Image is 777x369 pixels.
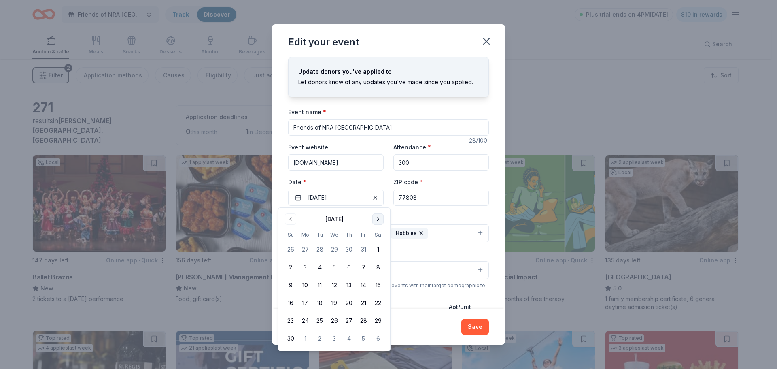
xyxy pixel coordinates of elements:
button: 30 [342,242,356,257]
div: Hobbies [391,228,428,239]
button: 18 [312,296,327,310]
button: 28 [356,314,371,328]
button: 5 [327,260,342,275]
button: 25 [312,314,327,328]
button: 30 [283,331,298,346]
button: 12 [327,278,342,292]
button: 24 [298,314,312,328]
button: 27 [298,242,312,257]
button: 14 [356,278,371,292]
button: 3 [298,260,312,275]
button: 10 [298,278,312,292]
button: 29 [371,314,385,328]
label: Date [288,178,384,186]
button: 6 [371,331,385,346]
button: 4 [312,260,327,275]
th: Saturday [371,230,385,239]
button: 13 [342,278,356,292]
div: 28 /100 [469,136,489,145]
div: Let donors know of any updates you've made since you applied. [298,77,479,87]
button: 29 [327,242,342,257]
button: 7 [356,260,371,275]
input: Spring Fundraiser [288,119,489,136]
label: Attendance [393,143,431,151]
button: 21 [356,296,371,310]
button: 31 [356,242,371,257]
button: 26 [283,242,298,257]
button: [DATE] [288,190,384,206]
th: Friday [356,230,371,239]
input: 12345 (U.S. only) [393,190,489,206]
button: Go to previous month [285,213,296,225]
button: 28 [312,242,327,257]
button: 11 [312,278,327,292]
label: ZIP code [393,178,423,186]
button: 9 [283,278,298,292]
button: Go to next month [372,213,384,225]
button: 2 [283,260,298,275]
button: Save [461,319,489,335]
label: Event name [288,108,326,116]
div: Update donors you've applied to [298,67,479,77]
button: 26 [327,314,342,328]
label: Apt/unit [449,303,471,311]
label: Event website [288,143,328,151]
th: Thursday [342,230,356,239]
button: 23 [283,314,298,328]
button: 5 [356,331,371,346]
input: 20 [393,154,489,171]
button: 20 [342,296,356,310]
input: https://www... [288,154,384,171]
button: 1 [298,331,312,346]
button: 19 [327,296,342,310]
button: 22 [371,296,385,310]
button: 1 [371,242,385,257]
button: 15 [371,278,385,292]
button: 2 [312,331,327,346]
button: 17 [298,296,312,310]
button: 16 [283,296,298,310]
button: 8 [371,260,385,275]
button: 3 [327,331,342,346]
th: Wednesday [327,230,342,239]
th: Sunday [283,230,298,239]
div: Edit your event [288,36,359,49]
button: 27 [342,314,356,328]
th: Monday [298,230,312,239]
div: [DATE] [325,214,344,224]
th: Tuesday [312,230,327,239]
button: 6 [342,260,356,275]
button: 4 [342,331,356,346]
